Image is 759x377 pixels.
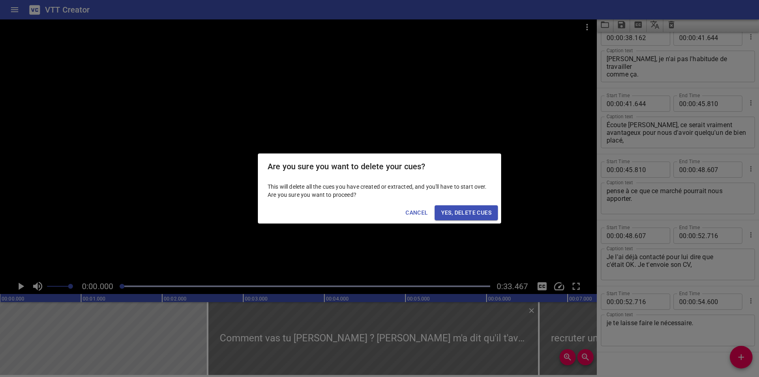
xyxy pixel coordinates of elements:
button: Yes, Delete Cues [435,205,498,220]
button: Cancel [402,205,431,220]
span: Yes, Delete Cues [441,208,491,218]
span: Cancel [405,208,428,218]
h2: Are you sure you want to delete your cues? [268,160,491,173]
div: This will delete all the cues you have created or extracted, and you'll have to start over. Are y... [258,179,501,202]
